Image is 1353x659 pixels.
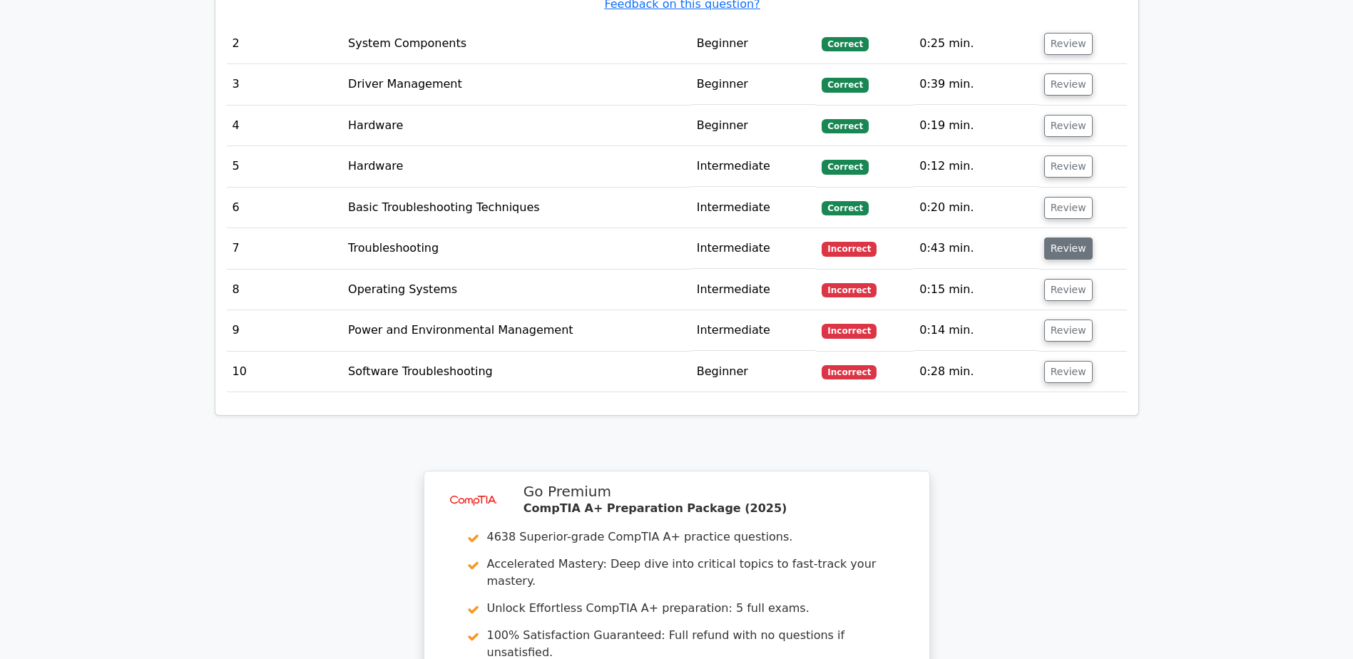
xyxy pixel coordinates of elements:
td: Hardware [342,146,691,187]
td: 6 [227,188,343,228]
button: Review [1044,155,1093,178]
td: Intermediate [691,188,817,228]
td: 5 [227,146,343,187]
span: Incorrect [822,365,877,379]
td: Troubleshooting [342,228,691,269]
td: Basic Troubleshooting Techniques [342,188,691,228]
button: Review [1044,115,1093,137]
td: Driver Management [342,64,691,105]
td: 0:20 min. [914,188,1038,228]
td: 0:19 min. [914,106,1038,146]
td: Beginner [691,64,817,105]
td: Operating Systems [342,270,691,310]
button: Review [1044,197,1093,219]
button: Review [1044,361,1093,383]
td: System Components [342,24,691,64]
td: 0:39 min. [914,64,1038,105]
td: Beginner [691,352,817,392]
td: 8 [227,270,343,310]
span: Correct [822,160,868,174]
td: Hardware [342,106,691,146]
span: Incorrect [822,242,877,256]
td: 9 [227,310,343,351]
td: Intermediate [691,146,817,187]
td: Beginner [691,24,817,64]
span: Incorrect [822,283,877,297]
button: Review [1044,73,1093,96]
td: 0:28 min. [914,352,1038,392]
button: Review [1044,320,1093,342]
td: 0:25 min. [914,24,1038,64]
td: 3 [227,64,343,105]
td: 0:12 min. [914,146,1038,187]
button: Review [1044,33,1093,55]
button: Review [1044,279,1093,301]
td: Intermediate [691,228,817,269]
span: Correct [822,119,868,133]
button: Review [1044,237,1093,260]
td: Power and Environmental Management [342,310,691,351]
td: 0:14 min. [914,310,1038,351]
td: Software Troubleshooting [342,352,691,392]
td: Intermediate [691,270,817,310]
span: Correct [822,37,868,51]
td: 4 [227,106,343,146]
td: 2 [227,24,343,64]
td: 0:43 min. [914,228,1038,269]
td: Beginner [691,106,817,146]
span: Correct [822,201,868,215]
span: Incorrect [822,324,877,338]
td: 7 [227,228,343,269]
td: 10 [227,352,343,392]
td: 0:15 min. [914,270,1038,310]
td: Intermediate [691,310,817,351]
span: Correct [822,78,868,92]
